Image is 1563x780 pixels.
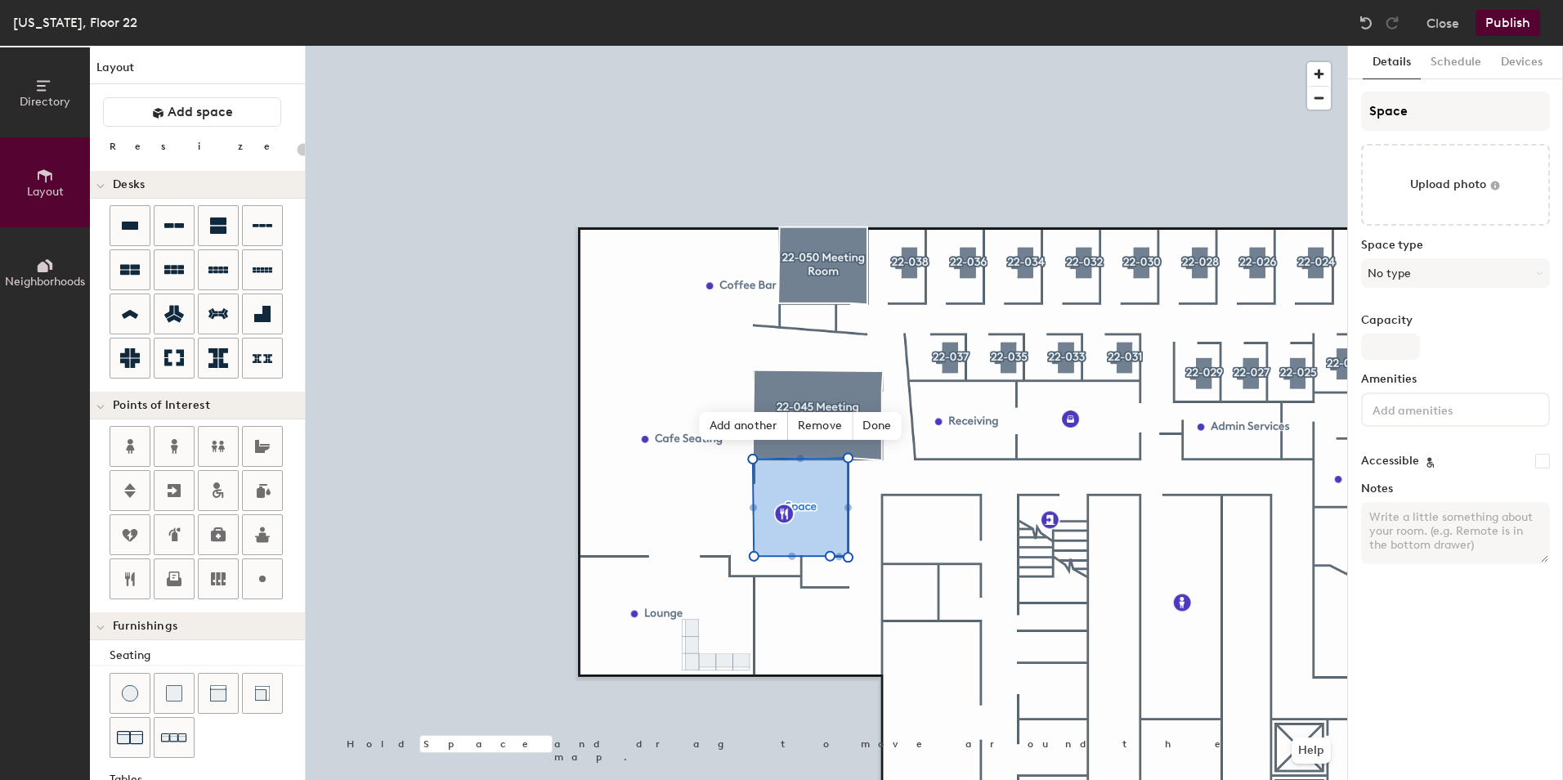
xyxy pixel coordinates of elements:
button: Details [1363,46,1421,79]
img: Redo [1384,15,1400,31]
span: Desks [113,178,145,191]
span: Layout [27,185,64,199]
span: Add another [700,412,788,440]
button: Couch (x3) [154,717,195,758]
img: Stool [122,685,138,702]
label: Capacity [1361,314,1550,327]
button: Upload photo [1361,144,1550,226]
span: Furnishings [113,620,177,633]
button: Close [1426,10,1459,36]
div: Resize [110,140,290,153]
div: [US_STATE], Floor 22 [13,12,137,33]
h1: Layout [90,59,305,84]
span: Directory [20,95,70,109]
button: Publish [1476,10,1540,36]
img: Undo [1358,15,1374,31]
button: Add space [103,97,281,127]
button: Cushion [154,673,195,714]
label: Accessible [1361,455,1419,468]
button: Help [1292,737,1331,764]
img: Couch (middle) [210,685,226,702]
button: Couch (x2) [110,717,150,758]
button: Devices [1491,46,1552,79]
span: Done [853,412,901,440]
span: Points of Interest [113,399,210,412]
button: Couch (middle) [198,673,239,714]
button: Couch (corner) [242,673,283,714]
button: No type [1361,258,1550,288]
input: Add amenities [1369,399,1516,419]
img: Cushion [166,685,182,702]
span: Add space [168,104,233,120]
span: Neighborhoods [5,275,85,289]
img: Couch (x3) [161,725,187,751]
div: Seating [110,647,305,665]
button: Stool [110,673,150,714]
label: Space type [1361,239,1550,252]
label: Notes [1361,482,1550,495]
img: Couch (corner) [254,685,271,702]
span: Remove [788,412,853,440]
button: Schedule [1421,46,1491,79]
label: Amenities [1361,373,1550,386]
img: Couch (x2) [117,724,143,751]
